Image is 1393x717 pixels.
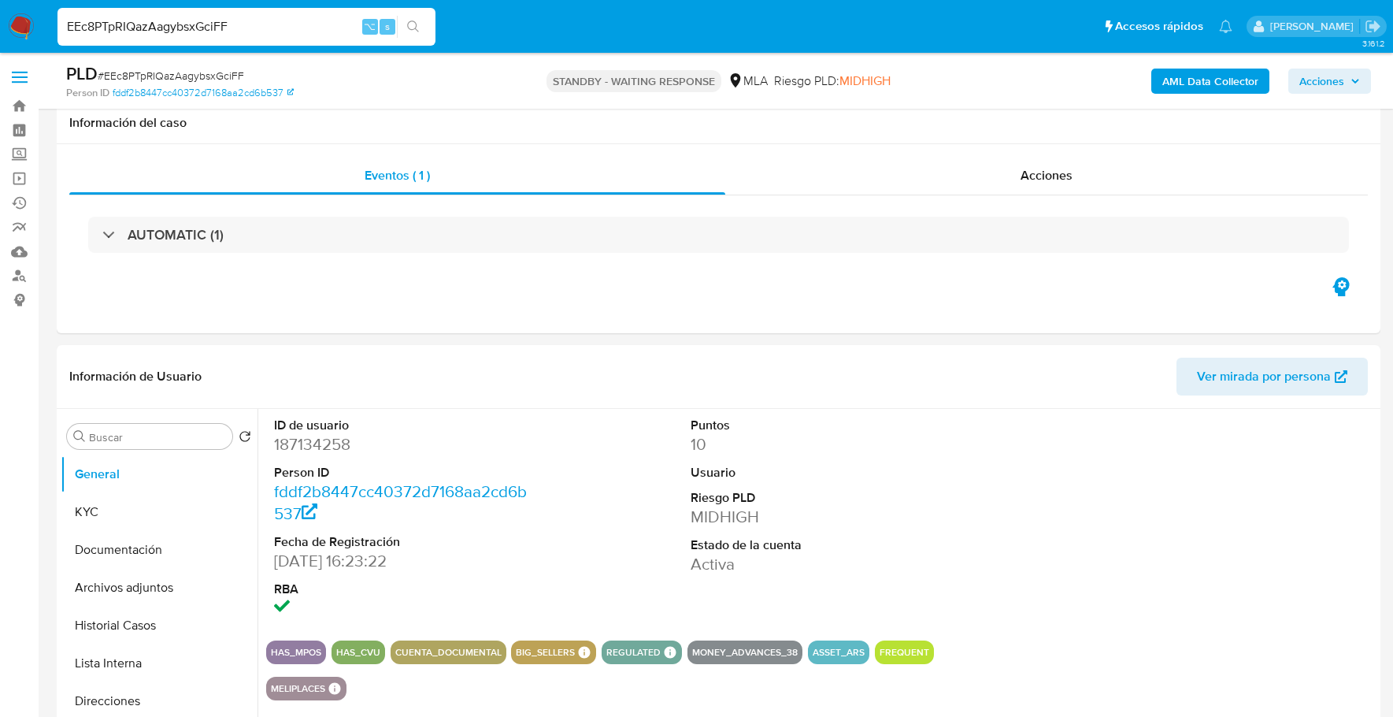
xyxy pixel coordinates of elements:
span: Riesgo PLD: [774,72,891,90]
span: Accesos rápidos [1115,18,1203,35]
p: STANDBY - WAITING RESPONSE [546,70,721,92]
a: Salir [1365,18,1381,35]
dd: MIDHIGH [691,506,953,528]
b: PLD [66,61,98,86]
a: fddf2b8447cc40372d7168aa2cd6b537 [274,480,527,525]
button: search-icon [397,16,429,38]
input: Buscar usuario o caso... [57,17,435,37]
button: Buscar [73,430,86,443]
dt: Estado de la cuenta [691,537,953,554]
button: Lista Interna [61,645,257,682]
span: # EEc8PTpRIQazAagybsxGciFF [98,68,244,84]
a: Notificaciones [1219,20,1232,33]
span: ⌥ [364,19,376,34]
button: Acciones [1288,69,1371,94]
button: Documentación [61,531,257,569]
h1: Información de Usuario [69,369,202,385]
dt: ID de usuario [274,417,536,434]
button: Ver mirada por persona [1176,358,1368,396]
h1: Información del caso [69,115,1368,131]
dd: Activa [691,553,953,575]
button: KYC [61,493,257,531]
span: Acciones [1299,69,1344,94]
div: AUTOMATIC (1) [88,217,1349,253]
button: General [61,455,257,493]
button: AML Data Collector [1151,69,1269,94]
a: fddf2b8447cc40372d7168aa2cd6b537 [113,86,294,100]
div: MLA [728,72,768,90]
span: MIDHIGH [839,72,891,90]
span: s [385,19,390,34]
b: Person ID [66,86,109,100]
input: Buscar [89,430,226,444]
span: Acciones [1021,166,1073,184]
button: Historial Casos [61,607,257,645]
dt: Person ID [274,464,536,481]
button: meliplaces [271,685,325,692]
span: Ver mirada por persona [1197,358,1331,396]
dt: Usuario [691,464,953,481]
dd: 10 [691,433,953,455]
h3: AUTOMATIC (1) [128,226,224,243]
button: Archivos adjuntos [61,569,257,607]
b: AML Data Collector [1162,69,1258,94]
button: Volver al orden por defecto [239,430,251,448]
dt: Puntos [691,417,953,434]
dt: Riesgo PLD [691,489,953,507]
p: stefania.bordes@mercadolibre.com [1270,19,1359,34]
span: Eventos ( 1 ) [365,166,430,184]
dd: 187134258 [274,433,536,455]
dt: Fecha de Registración [274,533,536,551]
dd: [DATE] 16:23:22 [274,550,536,572]
dt: RBA [274,581,536,598]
